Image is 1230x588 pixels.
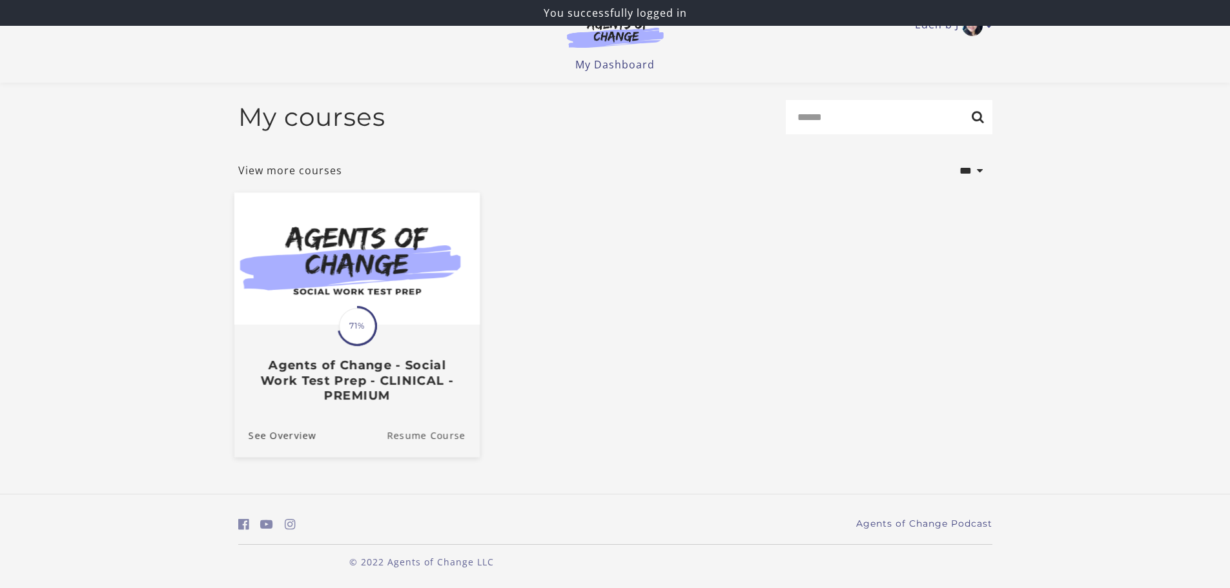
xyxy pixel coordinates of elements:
i: https://www.facebook.com/groups/aswbtestprep (Open in a new window) [238,518,249,531]
span: 71% [339,308,375,344]
a: My Dashboard [575,57,655,72]
a: Toggle menu [915,15,986,36]
a: https://www.youtube.com/c/AgentsofChangeTestPrepbyMeaganMitchell (Open in a new window) [260,515,273,534]
p: © 2022 Agents of Change LLC [238,555,605,569]
a: View more courses [238,163,342,178]
a: Agents of Change - Social Work Test Prep - CLINICAL - PREMIUM: Resume Course [387,413,480,456]
h2: My courses [238,102,385,132]
i: https://www.youtube.com/c/AgentsofChangeTestPrepbyMeaganMitchell (Open in a new window) [260,518,273,531]
img: Agents of Change Logo [553,18,677,48]
h3: Agents of Change - Social Work Test Prep - CLINICAL - PREMIUM [248,358,465,403]
a: Agents of Change - Social Work Test Prep - CLINICAL - PREMIUM: See Overview [234,413,316,456]
i: https://www.instagram.com/agentsofchangeprep/ (Open in a new window) [285,518,296,531]
a: https://www.facebook.com/groups/aswbtestprep (Open in a new window) [238,515,249,534]
a: Agents of Change Podcast [856,517,992,531]
p: You successfully logged in [5,5,1225,21]
a: https://www.instagram.com/agentsofchangeprep/ (Open in a new window) [285,515,296,534]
